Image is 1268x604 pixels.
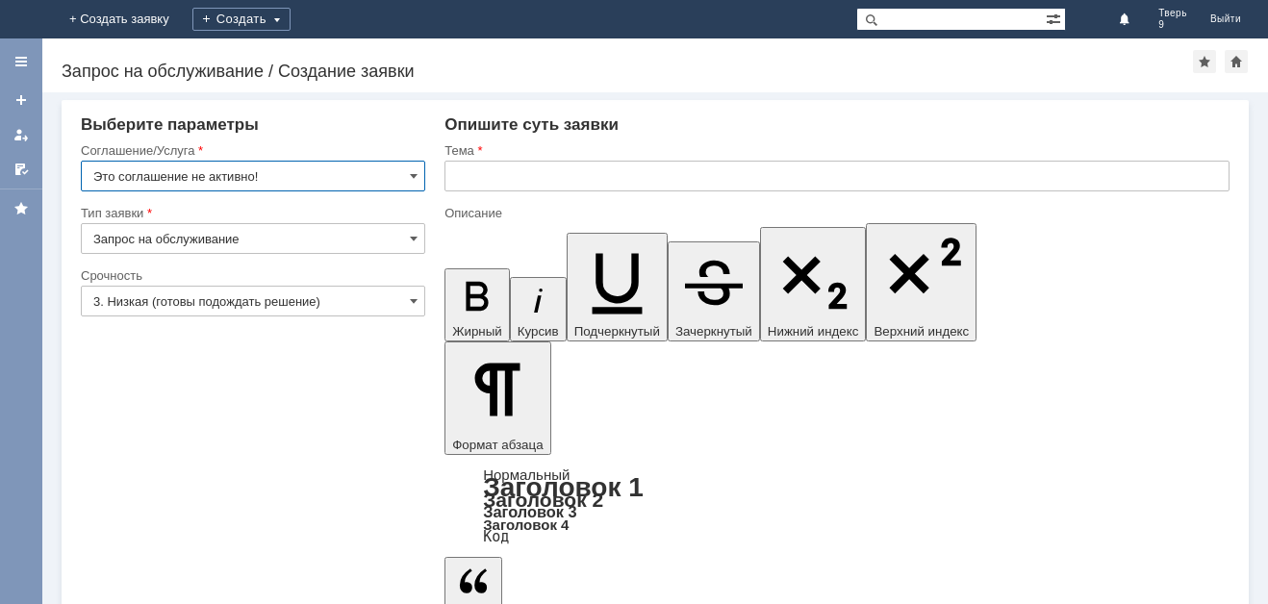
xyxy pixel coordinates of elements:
div: Сделать домашней страницей [1225,50,1248,73]
div: Запрос на обслуживание / Создание заявки [62,62,1193,81]
a: Заголовок 4 [483,516,569,533]
button: Верхний индекс [866,223,976,341]
div: Срочность [81,269,421,282]
span: Подчеркнутый [574,324,660,339]
button: Формат абзаца [444,341,550,455]
a: Нормальный [483,466,570,483]
button: Подчеркнутый [567,233,668,341]
span: Нижний индекс [768,324,859,339]
a: Заголовок 3 [483,503,576,520]
div: Формат абзаца [444,468,1230,543]
span: 9 [1158,19,1187,31]
span: Формат абзаца [452,438,543,452]
a: Мои согласования [6,154,37,185]
span: Зачеркнутый [675,324,752,339]
div: Добавить в избранное [1193,50,1216,73]
button: Жирный [444,268,510,341]
a: Мои заявки [6,119,37,150]
button: Зачеркнутый [668,241,760,341]
div: Создать [192,8,291,31]
a: Заголовок 2 [483,489,603,511]
span: Опишите суть заявки [444,115,619,134]
div: Тема [444,144,1226,157]
span: Курсив [518,324,559,339]
span: Верхний индекс [874,324,969,339]
span: Жирный [452,324,502,339]
div: Описание [444,207,1226,219]
a: Код [483,528,509,545]
span: Расширенный поиск [1046,9,1065,27]
a: Создать заявку [6,85,37,115]
span: Тверь [1158,8,1187,19]
a: Заголовок 1 [483,472,644,502]
div: Тип заявки [81,207,421,219]
div: Соглашение/Услуга [81,144,421,157]
button: Курсив [510,277,567,341]
span: Выберите параметры [81,115,259,134]
button: Нижний индекс [760,227,867,341]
